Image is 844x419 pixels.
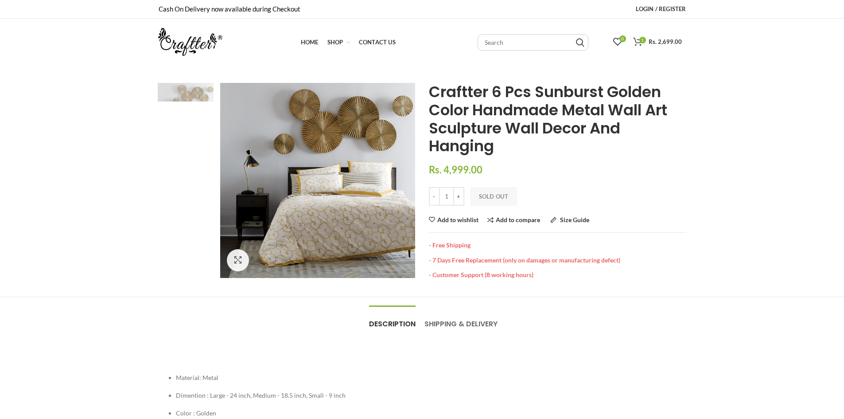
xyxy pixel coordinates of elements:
img: CMWA-8-1_150x_crop_center.jpg [158,83,214,139]
span: Craftter 6 Pcs Sunburst Golden Color Handmade Metal Wall Art Sculpture Wall Decor And Hanging [429,81,667,157]
span: Add to compare [496,216,540,223]
span: Material: Metal [176,374,218,381]
input: Search [576,38,584,47]
span: Sold Out [479,193,508,200]
span: Dimention : Large - 24 inch, Medium - 18.5 inch, Small - 9 inch [176,392,346,399]
input: Search [478,34,588,51]
a: 0 [609,33,626,51]
span: Add to wishlist [437,217,478,223]
button: Sold Out [470,187,517,206]
a: Shipping & Delivery [424,306,498,333]
span: Rs. 2,699.00 [649,38,682,45]
a: Size Guide [550,217,589,223]
span: Login / Register [636,5,686,12]
a: Home [296,33,323,51]
span: Size Guide [560,216,589,223]
a: Description [369,306,416,333]
div: - Free Shipping - 7 Days Free Replacement (only on damages or manufacturing defect) - Customer Su... [429,232,686,279]
span: Color : Golden [176,409,216,417]
input: - [429,187,440,206]
a: Add to wishlist [429,217,478,223]
span: Shop [327,39,343,46]
span: Home [301,39,319,46]
span: Rs. 4,999.00 [429,164,482,176]
img: Craftter 6 Pcs Sunburst Golden Color Handmade Metal Wall Art Sculpture Wall Decor And Hanging [220,83,415,278]
span: Description [369,319,416,329]
a: Contact Us [354,33,400,51]
span: 1 [639,37,646,43]
span: Shipping & Delivery [424,319,498,329]
span: Contact Us [359,39,396,46]
a: Shop [323,33,354,51]
span: 0 [619,35,626,42]
img: craftter.com [158,28,222,56]
a: Add to compare [487,217,540,223]
img: Craftter 6 Pcs Sunburst Golden Color Handmade Metal Wall Art Sculpture Wall Decor And Hanging [415,83,610,278]
a: 1 Rs. 2,699.00 [629,33,686,51]
input: + [453,187,464,206]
